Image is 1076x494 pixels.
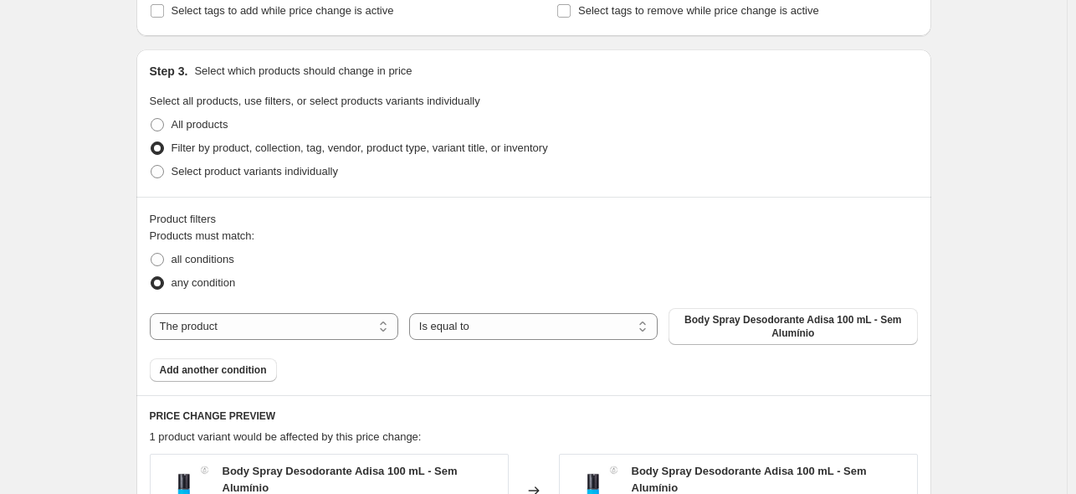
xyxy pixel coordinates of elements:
span: Products must match: [150,229,255,242]
span: Body Spray Desodorante Adisa 100 mL - Sem Alumínio [223,465,458,494]
span: Body Spray Desodorante Adisa 100 mL - Sem Alumínio [679,313,907,340]
span: Select tags to remove while price change is active [578,4,819,17]
h6: PRICE CHANGE PREVIEW [150,409,918,423]
span: Select product variants individually [172,165,338,178]
span: Body Spray Desodorante Adisa 100 mL - Sem Alumínio [632,465,867,494]
span: All products [172,118,228,131]
span: any condition [172,276,236,289]
p: Select which products should change in price [194,63,412,80]
button: Body Spray Desodorante Adisa 100 mL - Sem Alumínio [669,308,917,345]
span: 1 product variant would be affected by this price change: [150,430,422,443]
span: all conditions [172,253,234,265]
span: Add another condition [160,363,267,377]
span: Filter by product, collection, tag, vendor, product type, variant title, or inventory [172,142,548,154]
h2: Step 3. [150,63,188,80]
button: Add another condition [150,358,277,382]
div: Product filters [150,211,918,228]
span: Select tags to add while price change is active [172,4,394,17]
span: Select all products, use filters, or select products variants individually [150,95,480,107]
